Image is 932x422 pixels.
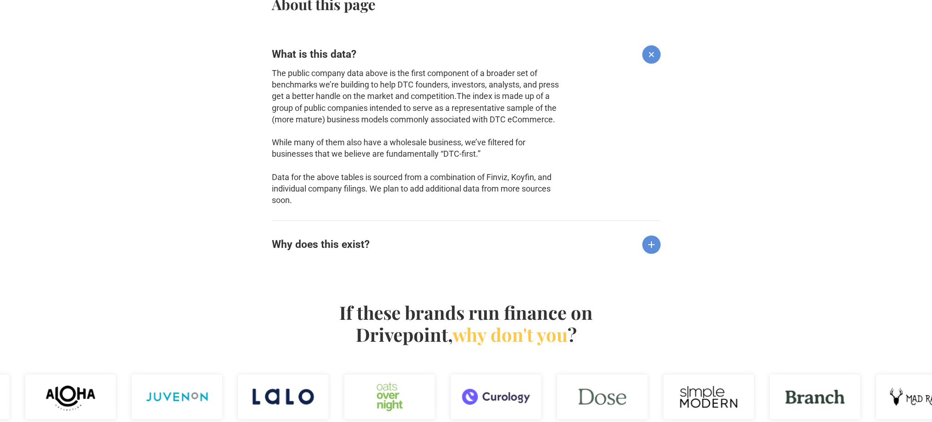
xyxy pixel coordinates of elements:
h6: Why does this exist? [272,239,369,252]
span: why don't you [452,322,568,346]
h4: If these brands run finance on Drivepoint, ? [335,301,598,345]
h6: What is this data? [272,48,356,61]
p: The public company data above is the first component of a broader set of benchmarks we’re buildin... [272,67,562,206]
